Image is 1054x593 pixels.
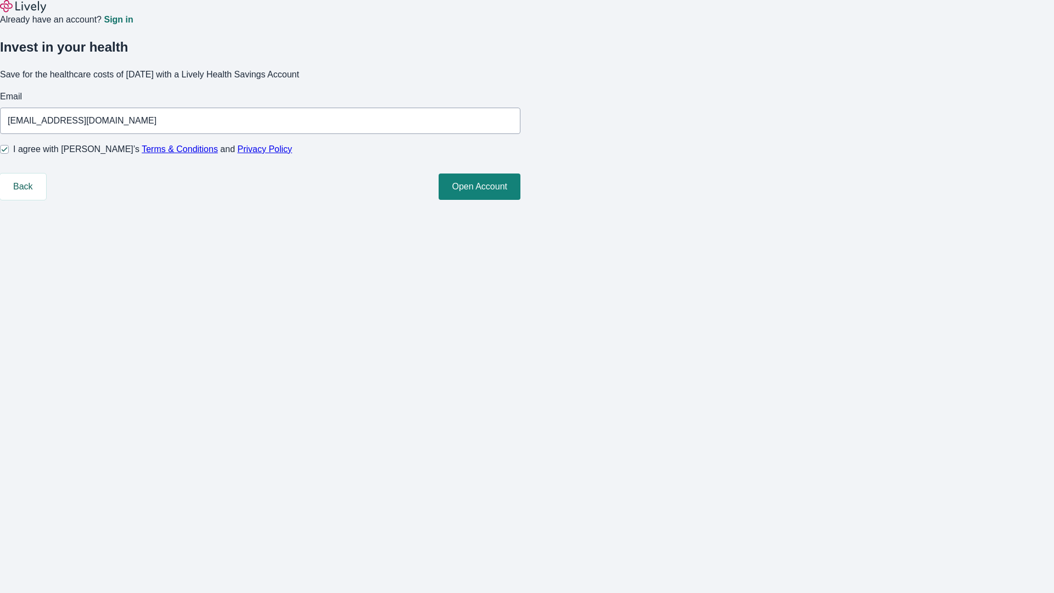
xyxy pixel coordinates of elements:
a: Sign in [104,15,133,24]
a: Privacy Policy [238,144,293,154]
a: Terms & Conditions [142,144,218,154]
span: I agree with [PERSON_NAME]’s and [13,143,292,156]
button: Open Account [439,174,520,200]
